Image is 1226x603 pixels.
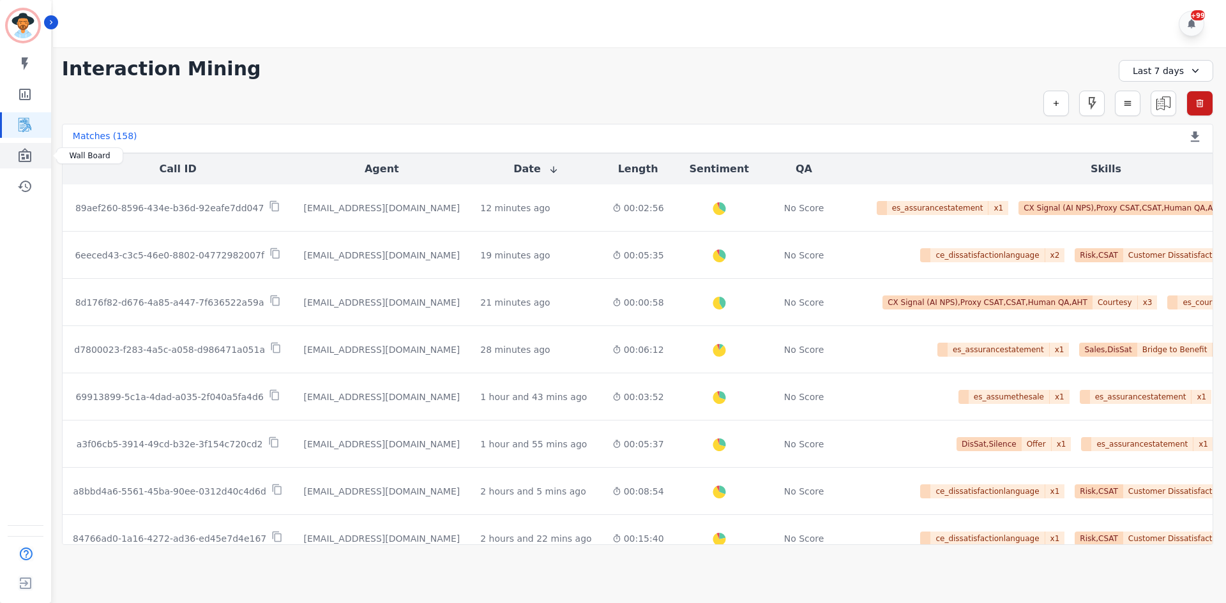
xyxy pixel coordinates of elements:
[796,161,812,177] button: QA
[73,485,266,498] p: a8bbd4a6-5561-45ba-90ee-0312d40c4d6d
[784,296,824,309] div: No Score
[957,437,1022,451] span: DisSat,Silence
[1091,437,1193,451] span: es_assurancestatement
[480,485,586,498] div: 2 hours and 5 mins ago
[73,130,137,147] div: Matches ( 158 )
[159,161,196,177] button: Call ID
[882,295,1093,309] span: CX Signal (AI NPS),Proxy CSAT,CSAT,Human QA,AHT
[1075,248,1123,262] span: Risk,CSAT
[365,161,399,177] button: Agent
[784,202,824,214] div: No Score
[480,532,591,545] div: 2 hours and 22 mins ago
[1192,390,1211,404] span: x 1
[784,532,824,545] div: No Score
[73,532,266,545] p: 84766ad0-1a16-4272-ad36-ed45e7d4e167
[612,202,664,214] div: 00:02:56
[1079,343,1137,357] span: Sales,DisSat
[612,343,664,356] div: 00:06:12
[303,438,460,450] div: [EMAIL_ADDRESS][DOMAIN_NAME]
[303,249,460,262] div: [EMAIL_ADDRESS][DOMAIN_NAME]
[1075,484,1123,498] span: Risk,CSAT
[480,296,550,309] div: 21 minutes ago
[612,296,664,309] div: 00:00:58
[1137,343,1213,357] span: Bridge to Benefit
[612,485,664,498] div: 00:08:54
[930,484,1045,498] span: ce_dissatisfactionlanguage
[1193,437,1213,451] span: x 1
[1022,437,1052,451] span: Offer
[612,391,664,403] div: 00:03:52
[75,249,264,262] p: 6eeced43-c3c5-46e0-8802-04772982007f
[1138,295,1158,309] span: x 3
[784,343,824,356] div: No Score
[1052,437,1071,451] span: x 1
[513,161,559,177] button: Date
[303,202,460,214] div: [EMAIL_ADDRESS][DOMAIN_NAME]
[1191,10,1205,20] div: +99
[75,202,264,214] p: 89aef260-8596-434e-b36d-92eafe7dd047
[303,391,460,403] div: [EMAIL_ADDRESS][DOMAIN_NAME]
[480,249,550,262] div: 19 minutes ago
[303,343,460,356] div: [EMAIL_ADDRESS][DOMAIN_NAME]
[930,248,1045,262] span: ce_dissatisfactionlanguage
[948,343,1050,357] span: es_assurancestatement
[1093,295,1138,309] span: Courtesy
[8,10,38,41] img: Bordered avatar
[303,485,460,498] div: [EMAIL_ADDRESS][DOMAIN_NAME]
[303,296,460,309] div: [EMAIL_ADDRESS][DOMAIN_NAME]
[480,438,587,450] div: 1 hour and 55 mins ago
[1045,248,1065,262] span: x 2
[1090,390,1192,404] span: es_assurancestatement
[480,202,550,214] div: 12 minutes ago
[887,201,989,215] span: es_assurancestatement
[75,391,263,403] p: 69913899-5c1a-4dad-a035-2f040a5fa4d6
[690,161,749,177] button: Sentiment
[480,343,550,356] div: 28 minutes ago
[612,438,664,450] div: 00:05:37
[1050,343,1070,357] span: x 1
[784,249,824,262] div: No Score
[303,532,460,545] div: [EMAIL_ADDRESS][DOMAIN_NAME]
[1119,60,1213,82] div: Last 7 days
[969,390,1050,404] span: es_assumethesale
[612,249,664,262] div: 00:05:35
[1050,390,1070,404] span: x 1
[77,438,263,450] p: a3f06cb5-3914-49cd-b32e-3f154c720cd2
[784,438,824,450] div: No Score
[1045,532,1065,546] span: x 1
[988,201,1008,215] span: x 1
[62,57,261,80] h1: Interaction Mining
[480,391,587,403] div: 1 hour and 43 mins ago
[74,343,265,356] p: d7800023-f283-4a5c-a058-d986471a051a
[75,296,264,309] p: 8d176f82-d676-4a85-a447-7f636522a59a
[784,391,824,403] div: No Score
[1045,484,1065,498] span: x 1
[1075,532,1123,546] span: Risk,CSAT
[784,485,824,498] div: No Score
[930,532,1045,546] span: ce_dissatisfactionlanguage
[618,161,658,177] button: Length
[1091,161,1121,177] button: Skills
[612,532,664,545] div: 00:15:40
